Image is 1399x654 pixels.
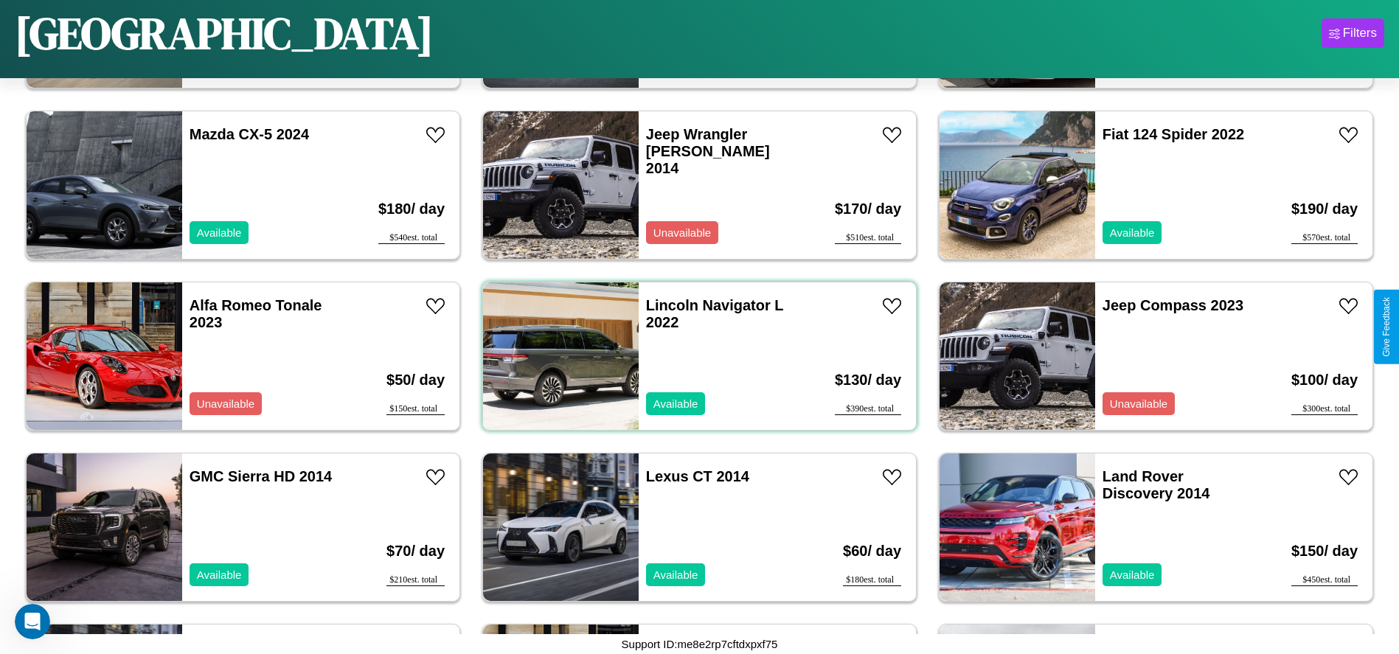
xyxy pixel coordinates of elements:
[190,468,332,484] a: GMC Sierra HD 2014
[653,223,711,243] p: Unavailable
[843,574,901,586] div: $ 180 est. total
[843,528,901,574] h3: $ 60 / day
[1381,297,1392,357] div: Give Feedback
[1291,574,1358,586] div: $ 450 est. total
[386,357,445,403] h3: $ 50 / day
[378,232,445,244] div: $ 540 est. total
[197,223,242,243] p: Available
[1343,26,1377,41] div: Filters
[1291,186,1358,232] h3: $ 190 / day
[646,468,749,484] a: Lexus CT 2014
[835,403,901,415] div: $ 390 est. total
[1291,528,1358,574] h3: $ 150 / day
[15,604,50,639] iframe: Intercom live chat
[653,565,698,585] p: Available
[835,232,901,244] div: $ 510 est. total
[1103,468,1210,501] a: Land Rover Discovery 2014
[1291,403,1358,415] div: $ 300 est. total
[1103,297,1243,313] a: Jeep Compass 2023
[835,186,901,232] h3: $ 170 / day
[197,565,242,585] p: Available
[1291,357,1358,403] h3: $ 100 / day
[386,528,445,574] h3: $ 70 / day
[386,574,445,586] div: $ 210 est. total
[1110,223,1155,243] p: Available
[835,357,901,403] h3: $ 130 / day
[197,394,254,414] p: Unavailable
[646,297,783,330] a: Lincoln Navigator L 2022
[1110,565,1155,585] p: Available
[378,186,445,232] h3: $ 180 / day
[1103,126,1244,142] a: Fiat 124 Spider 2022
[1291,232,1358,244] div: $ 570 est. total
[1110,394,1167,414] p: Unavailable
[622,634,778,654] p: Support ID: me8e2rp7cftdxpxf75
[190,126,309,142] a: Mazda CX-5 2024
[190,297,322,330] a: Alfa Romeo Tonale 2023
[386,403,445,415] div: $ 150 est. total
[1322,18,1384,48] button: Filters
[653,394,698,414] p: Available
[15,3,434,63] h1: [GEOGRAPHIC_DATA]
[646,126,770,176] a: Jeep Wrangler [PERSON_NAME] 2014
